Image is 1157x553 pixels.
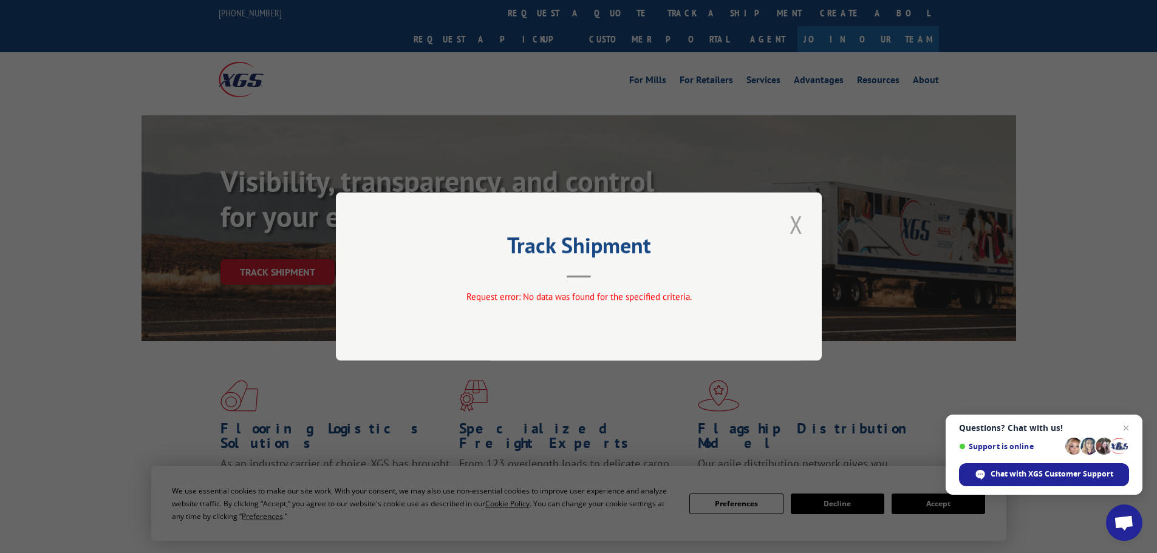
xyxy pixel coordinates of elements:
span: Support is online [959,442,1061,451]
span: Request error: No data was found for the specified criteria. [466,291,691,302]
span: Chat with XGS Customer Support [991,469,1113,480]
span: Chat with XGS Customer Support [959,463,1129,486]
span: Questions? Chat with us! [959,423,1129,433]
a: Open chat [1106,504,1142,541]
button: Close modal [786,208,807,241]
h2: Track Shipment [397,237,761,260]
